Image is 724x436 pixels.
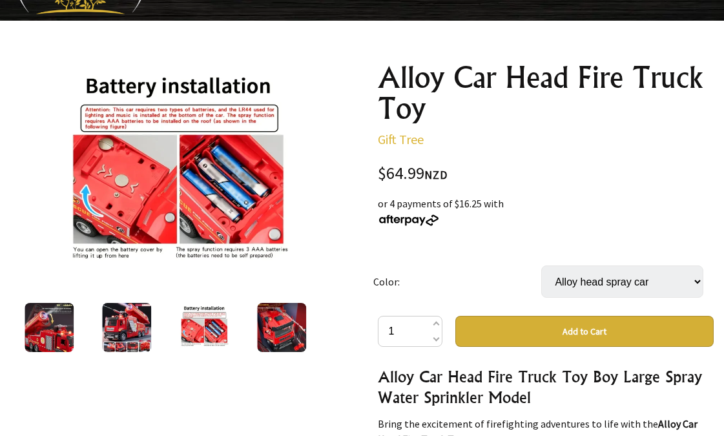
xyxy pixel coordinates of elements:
[378,62,714,124] h1: Alloy Car Head Fire Truck Toy
[257,303,306,352] img: Alloy Car Head Fire Truck Toy
[378,366,714,408] h3: Alloy Car Head Fire Truck Toy Boy Large Spray Water Sprinkler Model
[102,303,151,352] img: Alloy Car Head Fire Truck Toy
[25,303,74,352] img: Alloy Car Head Fire Truck Toy
[455,316,714,347] button: Add to Cart
[180,303,229,352] img: Alloy Car Head Fire Truck Toy
[67,62,291,286] img: Alloy Car Head Fire Truck Toy
[378,165,714,183] div: $64.99
[378,131,424,147] a: Gift Tree
[378,196,714,227] div: or 4 payments of $16.25 with
[373,247,541,316] td: Color:
[424,167,448,182] span: NZD
[378,214,440,226] img: Afterpay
